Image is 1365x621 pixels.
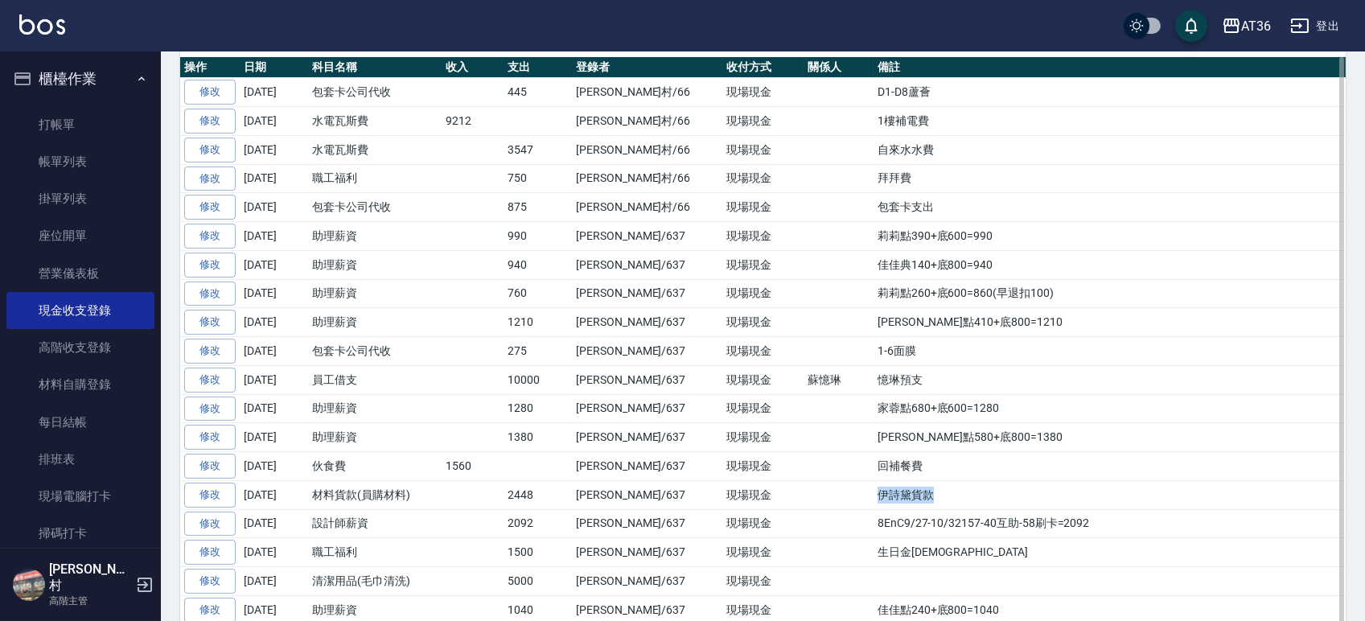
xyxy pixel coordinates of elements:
[184,109,236,134] a: 修改
[308,135,442,164] td: 水電瓦斯費
[6,404,154,441] a: 每日結帳
[184,569,236,594] a: 修改
[722,222,804,251] td: 現場現金
[6,366,154,403] a: 材料自購登錄
[504,337,572,366] td: 275
[874,279,1346,308] td: 莉莉點260+底600=860(早退扣100)
[1284,11,1346,41] button: 登出
[504,365,572,394] td: 10000
[6,441,154,478] a: 排班表
[184,138,236,162] a: 修改
[240,567,308,596] td: [DATE]
[504,135,572,164] td: 3547
[722,57,804,78] th: 收付方式
[572,538,722,567] td: [PERSON_NAME]/637
[184,425,236,450] a: 修改
[572,57,722,78] th: 登錄者
[572,279,722,308] td: [PERSON_NAME]/637
[1241,16,1271,36] div: AT36
[572,107,722,136] td: [PERSON_NAME]村/66
[572,78,722,107] td: [PERSON_NAME]村/66
[504,423,572,452] td: 1380
[504,509,572,538] td: 2092
[240,538,308,567] td: [DATE]
[722,452,804,481] td: 現場現金
[504,57,572,78] th: 支出
[308,279,442,308] td: 助理薪資
[240,193,308,222] td: [DATE]
[308,78,442,107] td: 包套卡公司代收
[49,594,131,608] p: 高階主管
[6,255,154,292] a: 營業儀表板
[874,337,1346,366] td: 1-6面膜
[184,310,236,335] a: 修改
[308,164,442,193] td: 職工福利
[804,365,874,394] td: 蘇憶琳
[722,279,804,308] td: 現場現金
[13,569,45,601] img: Person
[722,567,804,596] td: 現場現金
[240,279,308,308] td: [DATE]
[240,135,308,164] td: [DATE]
[6,292,154,329] a: 現金收支登錄
[504,164,572,193] td: 750
[572,509,722,538] td: [PERSON_NAME]/637
[874,107,1346,136] td: 1樓補電費
[504,567,572,596] td: 5000
[504,308,572,337] td: 1210
[6,58,154,100] button: 櫃檯作業
[240,164,308,193] td: [DATE]
[572,337,722,366] td: [PERSON_NAME]/637
[874,509,1346,538] td: 8EnC9/27-10/32157-40互助-58刷卡=2092
[184,397,236,422] a: 修改
[504,250,572,279] td: 940
[874,164,1346,193] td: 拜拜費
[572,365,722,394] td: [PERSON_NAME]/637
[722,509,804,538] td: 現場現金
[308,193,442,222] td: 包套卡公司代收
[6,217,154,254] a: 座位開單
[722,250,804,279] td: 現場現金
[184,454,236,479] a: 修改
[504,279,572,308] td: 760
[504,538,572,567] td: 1500
[572,308,722,337] td: [PERSON_NAME]/637
[874,538,1346,567] td: 生日金[DEMOGRAPHIC_DATA]
[240,222,308,251] td: [DATE]
[184,282,236,306] a: 修改
[874,250,1346,279] td: 佳佳典140+底800=940
[722,538,804,567] td: 現場現金
[240,452,308,481] td: [DATE]
[308,567,442,596] td: 清潔用品(毛巾清洗)
[6,106,154,143] a: 打帳單
[184,540,236,565] a: 修改
[874,423,1346,452] td: [PERSON_NAME]點580+底800=1380
[874,78,1346,107] td: D1-D8蘆薈
[874,308,1346,337] td: [PERSON_NAME]點410+底800=1210
[572,193,722,222] td: [PERSON_NAME]村/66
[504,193,572,222] td: 875
[6,143,154,180] a: 帳單列表
[180,57,240,78] th: 操作
[1215,10,1277,43] button: AT36
[308,509,442,538] td: 設計師薪資
[240,394,308,423] td: [DATE]
[572,452,722,481] td: [PERSON_NAME]/637
[442,57,504,78] th: 收入
[874,365,1346,394] td: 憶琳預支
[184,167,236,191] a: 修改
[6,478,154,515] a: 現場電腦打卡
[572,250,722,279] td: [PERSON_NAME]/637
[722,78,804,107] td: 現場現金
[6,515,154,552] a: 掃碼打卡
[308,337,442,366] td: 包套卡公司代收
[240,308,308,337] td: [DATE]
[184,512,236,537] a: 修改
[874,452,1346,481] td: 回補餐費
[184,339,236,364] a: 修改
[572,567,722,596] td: [PERSON_NAME]/637
[874,135,1346,164] td: 自來水水費
[572,164,722,193] td: [PERSON_NAME]村/66
[240,365,308,394] td: [DATE]
[308,423,442,452] td: 助理薪資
